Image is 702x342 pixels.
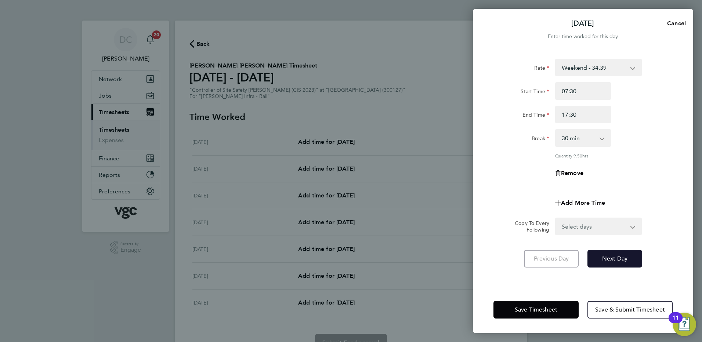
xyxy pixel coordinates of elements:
input: E.g. 08:00 [555,82,611,100]
span: Save Timesheet [515,306,557,313]
label: Copy To Every Following [509,220,549,233]
span: Remove [561,170,583,177]
button: Save & Submit Timesheet [587,301,673,319]
button: Open Resource Center, 11 new notifications [673,313,696,336]
span: Add More Time [561,199,605,206]
span: Next Day [602,255,627,262]
label: Rate [534,65,549,73]
p: [DATE] [571,18,594,29]
div: 11 [672,318,679,327]
button: Next Day [587,250,642,268]
span: Cancel [665,20,686,27]
span: 9.50 [573,153,582,159]
button: Add More Time [555,200,605,206]
span: Save & Submit Timesheet [595,306,665,313]
label: End Time [522,112,549,120]
button: Save Timesheet [493,301,579,319]
div: Enter time worked for this day. [473,32,693,41]
label: Start Time [521,88,549,97]
div: Quantity: hrs [555,153,642,159]
button: Remove [555,170,583,176]
button: Cancel [655,16,693,31]
input: E.g. 18:00 [555,106,611,123]
label: Break [532,135,549,144]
